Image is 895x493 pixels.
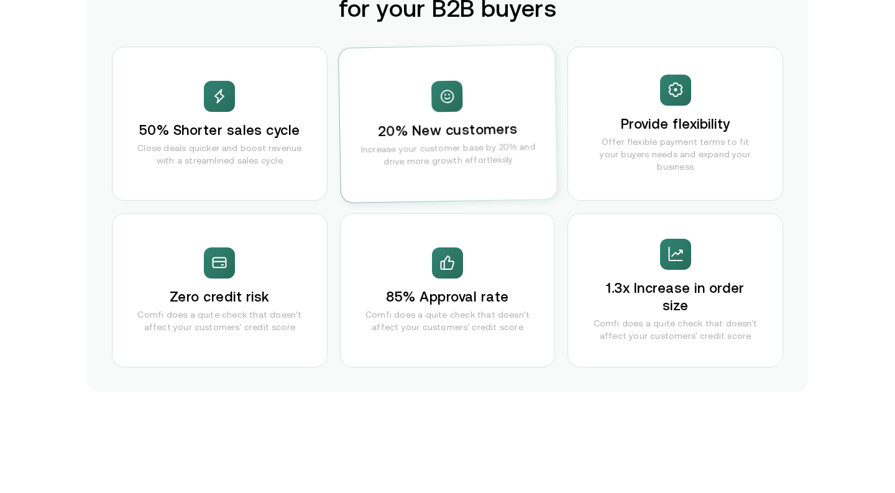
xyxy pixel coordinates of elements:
p: Comfi does a quite check that doesn't affect your customers' credit score [137,308,302,333]
img: spark [211,254,228,272]
h3: Zero credit risk [170,288,270,306]
h3: 20% New customers [377,121,518,141]
h3: 85% Approval rate [386,288,508,306]
img: spark [667,81,684,99]
img: spark [439,254,456,272]
p: Comfi does a quite check that doesn't affect your customers' credit score [593,317,758,342]
img: spark [438,87,456,104]
img: spark [211,87,228,105]
h3: 1.3x Increase in order size [593,280,758,315]
p: Comfi does a quite check that doesn't affect your customers' credit score [365,308,530,333]
img: spark [667,245,684,263]
p: Offer flexible payment terms to fit your buyers needs and expand your business [593,136,758,173]
h3: Provide flexibility [621,116,730,133]
h3: 50% Shorter sales cycle [139,122,300,139]
p: Increase your customer base by 20% and drive more growth effortlessly [352,140,543,168]
p: Close deals quicker and boost revenue with a streamlined sales cycle [137,142,302,167]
